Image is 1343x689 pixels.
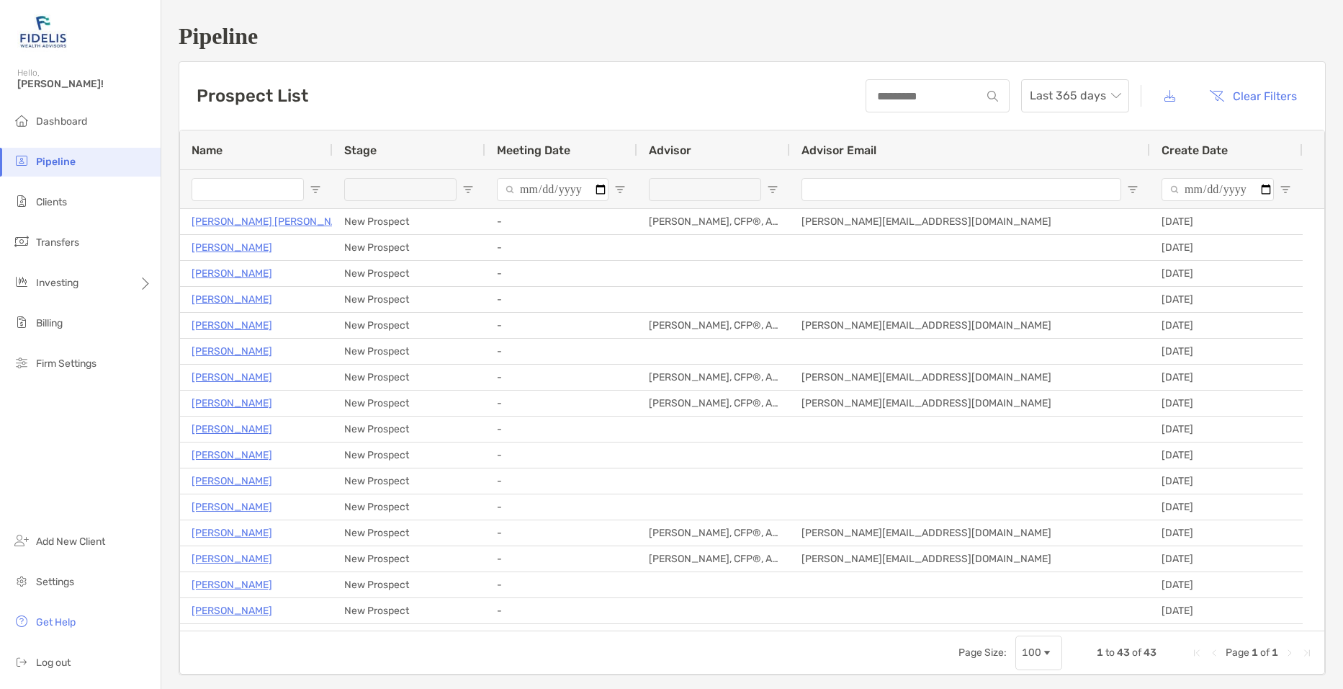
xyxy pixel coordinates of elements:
div: - [485,365,637,390]
div: New Prospect [333,494,485,520]
img: investing icon [13,273,30,290]
div: - [485,339,637,364]
a: [PERSON_NAME] [192,550,272,568]
img: billing icon [13,314,30,331]
div: New Prospect [333,417,485,442]
span: Get Help [36,616,76,628]
a: [PERSON_NAME] [192,368,272,386]
div: New Prospect [333,443,485,468]
div: - [485,520,637,546]
div: - [485,391,637,416]
div: [PERSON_NAME], CFP®, AIF® [637,391,790,416]
div: [PERSON_NAME], CFP®, AIF® [637,624,790,649]
span: Stage [344,143,377,157]
div: [PERSON_NAME][EMAIL_ADDRESS][DOMAIN_NAME] [790,624,1150,649]
div: - [485,494,637,520]
span: [PERSON_NAME]! [17,78,152,90]
div: Page Size [1015,636,1062,670]
img: dashboard icon [13,112,30,129]
a: [PERSON_NAME] [192,498,272,516]
div: New Prospect [333,365,485,390]
span: Firm Settings [36,357,96,370]
div: [DATE] [1150,313,1303,338]
img: transfers icon [13,233,30,250]
span: of [1260,646,1270,659]
div: New Prospect [333,520,485,546]
span: of [1132,646,1141,659]
button: Open Filter Menu [462,184,474,195]
span: Dashboard [36,115,87,128]
span: Pipeline [36,156,76,168]
div: - [485,598,637,623]
div: [DATE] [1150,624,1303,649]
div: - [485,313,637,338]
div: [PERSON_NAME][EMAIL_ADDRESS][DOMAIN_NAME] [790,391,1150,416]
div: - [485,209,637,234]
img: get-help icon [13,613,30,630]
div: New Prospect [333,235,485,260]
a: [PERSON_NAME] [192,394,272,412]
div: [DATE] [1150,572,1303,597]
img: firm-settings icon [13,354,30,371]
span: 1 [1272,646,1278,659]
input: Meeting Date Filter Input [497,178,608,201]
div: - [485,468,637,494]
div: - [485,261,637,286]
span: Settings [36,576,74,588]
span: to [1105,646,1115,659]
div: [PERSON_NAME][EMAIL_ADDRESS][DOMAIN_NAME] [790,365,1150,390]
a: [PERSON_NAME] [192,239,272,257]
a: [PERSON_NAME] [192,342,272,360]
a: [PERSON_NAME] [192,472,272,490]
div: - [485,624,637,649]
a: [PERSON_NAME] [192,290,272,308]
img: pipeline icon [13,152,30,169]
span: 1 [1097,646,1103,659]
div: [DATE] [1150,598,1303,623]
a: [PERSON_NAME] [192,602,272,620]
span: Last 365 days [1030,80,1120,112]
div: - [485,287,637,312]
button: Open Filter Menu [614,184,626,195]
span: Billing [36,317,63,329]
div: [DATE] [1150,209,1303,234]
h1: Pipeline [179,23,1326,50]
div: Previous Page [1208,647,1220,659]
img: input icon [987,91,998,102]
span: Page [1226,646,1249,659]
div: New Prospect [333,546,485,572]
div: First Page [1191,647,1203,659]
div: [PERSON_NAME], CFP®, AIF® [637,520,790,546]
a: [PERSON_NAME] [192,576,272,594]
h3: Prospect List [197,86,308,106]
a: [PERSON_NAME] [192,265,272,283]
div: New Prospect [333,572,485,597]
div: New Prospect [333,261,485,286]
div: Page Size: [958,646,1007,659]
a: [PERSON_NAME] [192,316,272,334]
input: Advisor Email Filter Input [801,178,1121,201]
div: [PERSON_NAME][EMAIL_ADDRESS][DOMAIN_NAME] [790,520,1150,546]
div: - [485,546,637,572]
div: [PERSON_NAME], CFP®, AIF® [637,313,790,338]
img: clients icon [13,192,30,210]
div: [DATE] [1150,520,1303,546]
a: [PERSON_NAME] [192,420,272,438]
span: Add New Client [36,535,105,548]
div: [PERSON_NAME][EMAIL_ADDRESS][DOMAIN_NAME] [790,313,1150,338]
p: [PERSON_NAME] [192,628,272,646]
span: Name [192,143,223,157]
div: [PERSON_NAME], CFP®, AIF® [637,546,790,572]
span: Advisor [649,143,691,157]
div: [DATE] [1150,494,1303,520]
div: [DATE] [1150,339,1303,364]
span: Meeting Date [497,143,570,157]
